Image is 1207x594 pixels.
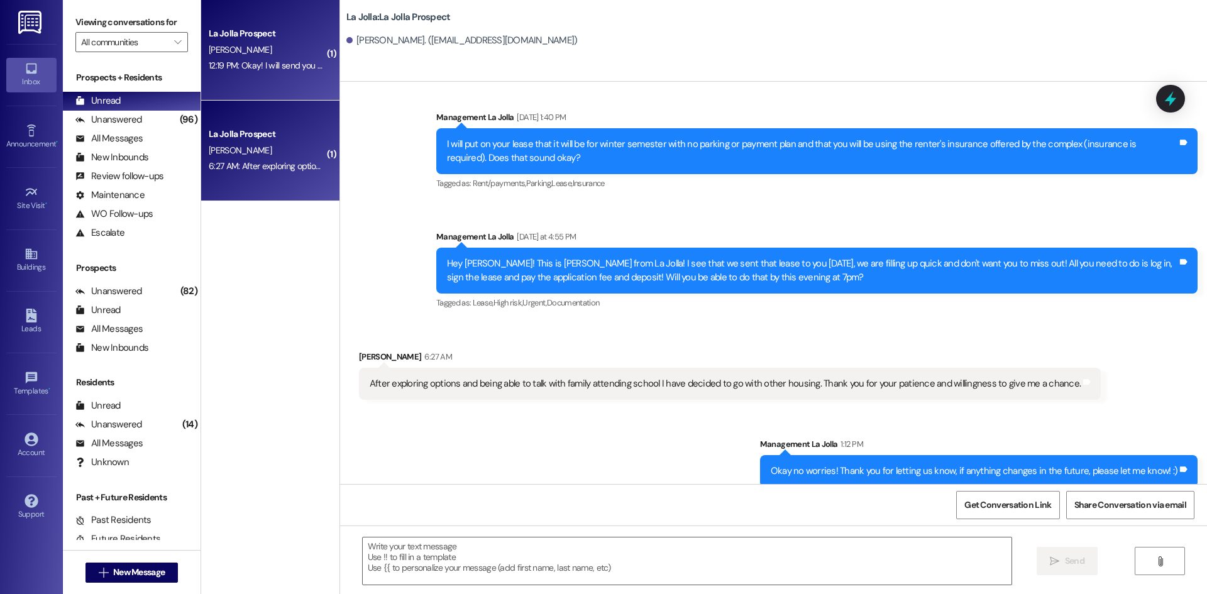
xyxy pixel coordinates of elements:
[447,257,1177,284] div: Hey [PERSON_NAME]! This is [PERSON_NAME] from La Jolla! I see that we sent that lease to you [DAT...
[1066,491,1194,519] button: Share Conversation via email
[85,563,179,583] button: New Message
[6,367,57,401] a: Templates •
[56,138,58,146] span: •
[1155,556,1165,566] i: 
[514,230,576,243] div: [DATE] at 4:55 PM
[75,151,148,164] div: New Inbounds
[75,322,143,336] div: All Messages
[209,27,325,40] div: La Jolla Prospect
[174,37,181,47] i: 
[573,178,605,189] span: Insurance
[436,111,1198,128] div: Management La Jolla
[81,32,168,52] input: All communities
[99,568,108,578] i: 
[514,111,566,124] div: [DATE] 1:40 PM
[551,178,572,189] span: Lease ,
[63,376,201,389] div: Residents
[179,415,201,434] div: (14)
[48,385,50,393] span: •
[359,350,1101,368] div: [PERSON_NAME]
[75,437,143,450] div: All Messages
[493,297,523,308] span: High risk ,
[63,491,201,504] div: Past + Future Residents
[436,230,1198,248] div: Management La Jolla
[63,261,201,275] div: Prospects
[436,294,1198,312] div: Tagged as:
[421,350,451,363] div: 6:27 AM
[436,174,1198,192] div: Tagged as:
[75,341,148,355] div: New Inbounds
[522,297,546,308] span: Urgent ,
[75,514,152,527] div: Past Residents
[447,138,1177,165] div: I will put on your lease that it will be for winter semester with no parking or payment plan and ...
[6,305,57,339] a: Leads
[6,58,57,92] a: Inbox
[837,437,863,451] div: 1:12 PM
[45,199,47,208] span: •
[346,11,451,24] b: La Jolla: La Jolla Prospect
[6,243,57,277] a: Buildings
[771,465,1177,478] div: Okay no worries! Thank you for letting us know, if anything changes in the future, please let me ...
[209,160,895,172] div: 6:27 AM: After exploring options and being able to talk with family attending school I have decid...
[1065,554,1084,568] span: Send
[956,491,1059,519] button: Get Conversation Link
[1050,556,1059,566] i: 
[209,44,272,55] span: [PERSON_NAME]
[964,498,1051,512] span: Get Conversation Link
[177,110,201,129] div: (96)
[209,60,515,71] div: 12:19 PM: Okay! I will send you a winter parking pass agreement so that it is reserved!
[75,456,129,469] div: Unknown
[346,34,578,47] div: [PERSON_NAME]. ([EMAIL_ADDRESS][DOMAIN_NAME])
[75,94,121,107] div: Unread
[75,13,188,32] label: Viewing conversations for
[75,285,142,298] div: Unanswered
[6,429,57,463] a: Account
[75,207,153,221] div: WO Follow-ups
[370,377,1081,390] div: After exploring options and being able to talk with family attending school I have decided to go ...
[209,128,325,141] div: La Jolla Prospect
[209,145,272,156] span: [PERSON_NAME]
[18,11,44,34] img: ResiDesk Logo
[526,178,552,189] span: Parking ,
[760,437,1198,455] div: Management La Jolla
[75,189,145,202] div: Maintenance
[177,282,201,301] div: (82)
[1037,547,1098,575] button: Send
[75,399,121,412] div: Unread
[113,566,165,579] span: New Message
[75,532,160,546] div: Future Residents
[1074,498,1186,512] span: Share Conversation via email
[473,297,493,308] span: Lease ,
[75,170,163,183] div: Review follow-ups
[547,297,600,308] span: Documentation
[75,418,142,431] div: Unanswered
[75,304,121,317] div: Unread
[75,113,142,126] div: Unanswered
[75,132,143,145] div: All Messages
[63,71,201,84] div: Prospects + Residents
[6,182,57,216] a: Site Visit •
[473,178,526,189] span: Rent/payments ,
[6,490,57,524] a: Support
[75,226,124,239] div: Escalate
